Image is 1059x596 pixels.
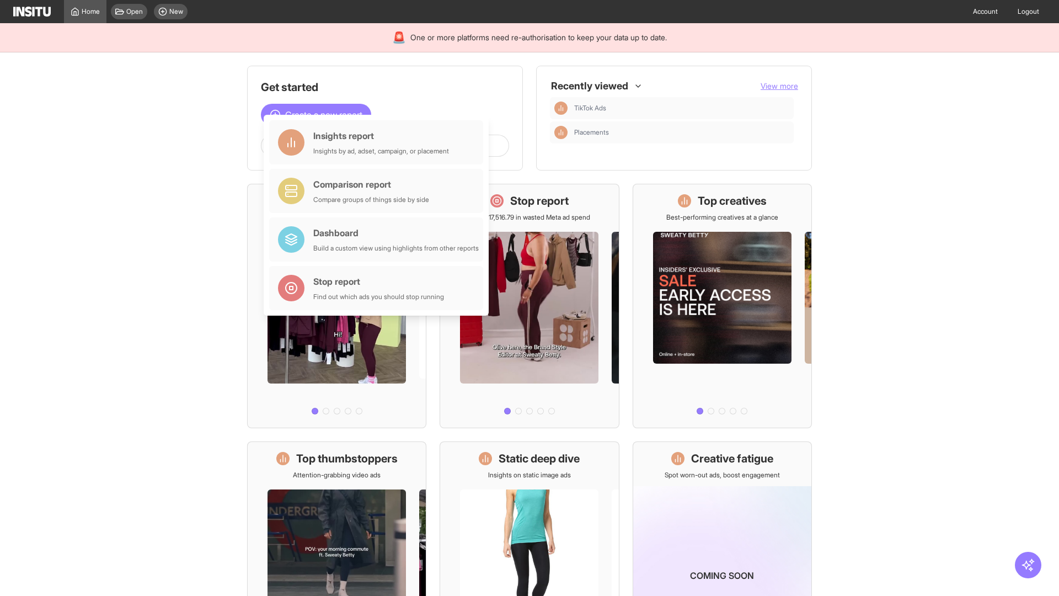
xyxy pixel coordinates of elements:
h1: Static deep dive [499,451,580,466]
span: Placements [574,128,789,137]
span: TikTok Ads [574,104,606,113]
h1: Get started [261,79,509,95]
div: Find out which ads you should stop running [313,292,444,301]
span: View more [761,81,798,91]
div: 🚨 [392,30,406,45]
div: Build a custom view using highlights from other reports [313,244,479,253]
a: Top creativesBest-performing creatives at a glance [633,184,812,428]
div: Insights [554,102,568,115]
button: Create a new report [261,104,371,126]
span: New [169,7,183,16]
div: Comparison report [313,178,429,191]
a: Stop reportSave £17,516.79 in wasted Meta ad spend [440,184,619,428]
p: Save £17,516.79 in wasted Meta ad spend [469,213,590,222]
div: Insights report [313,129,449,142]
div: Compare groups of things side by side [313,195,429,204]
span: Placements [574,128,609,137]
div: Dashboard [313,226,479,240]
button: View more [761,81,798,92]
div: Insights by ad, adset, campaign, or placement [313,147,449,156]
div: Insights [554,126,568,139]
span: One or more platforms need re-authorisation to keep your data up to date. [410,32,667,43]
span: Create a new report [285,108,362,121]
p: Best-performing creatives at a glance [666,213,778,222]
div: Stop report [313,275,444,288]
h1: Stop report [510,193,569,209]
p: Insights on static image ads [488,471,571,480]
a: What's live nowSee all active ads instantly [247,184,426,428]
span: TikTok Ads [574,104,789,113]
img: Logo [13,7,51,17]
h1: Top creatives [698,193,767,209]
span: Open [126,7,143,16]
span: Home [82,7,100,16]
p: Attention-grabbing video ads [293,471,381,480]
h1: Top thumbstoppers [296,451,398,466]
